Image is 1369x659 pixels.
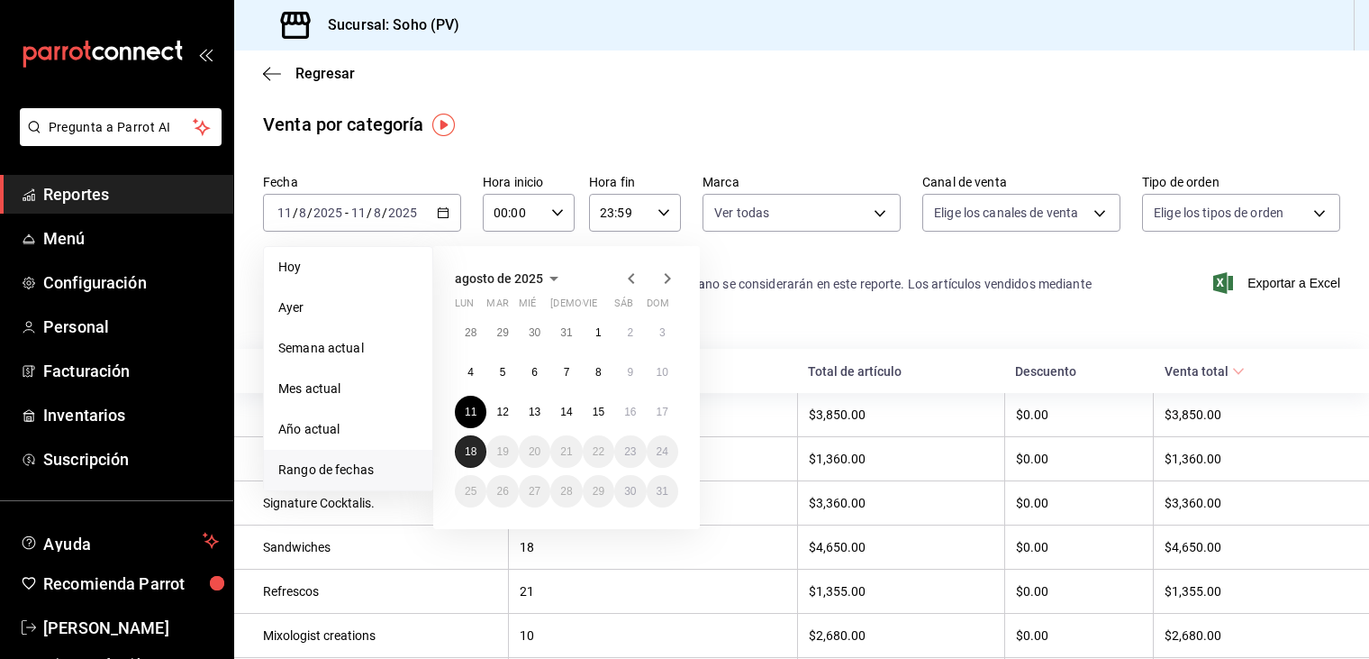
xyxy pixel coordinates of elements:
[486,435,518,468] button: 19 de agosto de 2025
[313,206,343,220] input: ----
[593,445,604,458] abbr: 22 de agosto de 2025
[43,530,195,552] span: Ayuda
[486,475,518,508] button: 26 de agosto de 2025
[550,475,582,508] button: 28 de agosto de 2025
[263,65,355,82] button: Regresar
[583,435,614,468] button: 22 de agosto de 2025
[583,356,614,389] button: 8 de agosto de 2025
[455,475,486,508] button: 25 de agosto de 2025
[593,406,604,418] abbr: 15 de agosto de 2025
[595,366,602,379] abbr: 8 de agosto de 2025
[560,445,572,458] abbr: 21 de agosto de 2025
[614,356,646,389] button: 9 de agosto de 2025
[934,204,1078,222] span: Elige los canales de venta
[455,297,474,316] abbr: lunes
[519,396,550,428] button: 13 de agosto de 2025
[278,258,418,277] span: Hoy
[624,445,636,458] abbr: 23 de agosto de 2025
[529,406,540,418] abbr: 13 de agosto de 2025
[560,326,572,339] abbr: 31 de julio de 2025
[1016,452,1142,466] div: $0.00
[1217,272,1340,294] button: Exportar a Excel
[313,14,460,36] h3: Sucursal: Soho (PV)
[263,628,497,643] div: Mixologist creations
[564,366,570,379] abbr: 7 de agosto de 2025
[583,396,614,428] button: 15 de agosto de 2025
[1154,204,1283,222] span: Elige los tipos de orden
[519,435,550,468] button: 20 de agosto de 2025
[647,396,678,428] button: 17 de agosto de 2025
[1016,628,1142,643] div: $0.00
[703,176,901,188] label: Marca
[1165,452,1340,466] div: $1,360.00
[263,584,497,599] div: Refrescos
[382,206,387,220] span: /
[455,396,486,428] button: 11 de agosto de 2025
[647,356,678,389] button: 10 de agosto de 2025
[486,356,518,389] button: 5 de agosto de 2025
[500,366,506,379] abbr: 5 de agosto de 2025
[307,206,313,220] span: /
[614,297,633,316] abbr: sábado
[560,406,572,418] abbr: 14 de agosto de 2025
[467,366,474,379] abbr: 4 de agosto de 2025
[519,297,536,316] abbr: miércoles
[614,316,646,349] button: 2 de agosto de 2025
[657,445,668,458] abbr: 24 de agosto de 2025
[298,206,307,220] input: --
[595,326,602,339] abbr: 1 de agosto de 2025
[627,326,633,339] abbr: 2 de agosto de 2025
[1016,584,1142,599] div: $0.00
[486,297,508,316] abbr: martes
[657,406,668,418] abbr: 17 de agosto de 2025
[49,118,194,137] span: Pregunta a Parrot AI
[486,396,518,428] button: 12 de agosto de 2025
[13,131,222,150] a: Pregunta a Parrot AI
[550,316,582,349] button: 31 de julio de 2025
[43,315,219,339] span: Personal
[714,204,769,222] span: Ver todas
[809,496,993,510] div: $3,360.00
[43,572,219,596] span: Recomienda Parrot
[483,176,575,188] label: Hora inicio
[1165,364,1245,379] span: Venta total
[593,485,604,498] abbr: 29 de agosto de 2025
[198,47,213,61] button: open_drawer_menu
[455,268,565,289] button: agosto de 2025
[583,475,614,508] button: 29 de agosto de 2025
[43,447,219,471] span: Suscripción
[1165,496,1340,510] div: $3,360.00
[550,356,582,389] button: 7 de agosto de 2025
[809,452,993,466] div: $1,360.00
[1165,584,1340,599] div: $1,355.00
[647,435,678,468] button: 24 de agosto de 2025
[647,316,678,349] button: 3 de agosto de 2025
[263,111,424,138] div: Venta por categoría
[550,297,657,316] abbr: jueves
[486,316,518,349] button: 29 de julio de 2025
[614,435,646,468] button: 23 de agosto de 2025
[20,108,222,146] button: Pregunta a Parrot AI
[922,176,1120,188] label: Canal de venta
[1165,407,1340,422] div: $3,850.00
[295,65,355,82] span: Regresar
[624,485,636,498] abbr: 30 de agosto de 2025
[529,326,540,339] abbr: 30 de julio de 2025
[657,485,668,498] abbr: 31 de agosto de 2025
[520,584,785,599] div: 21
[624,406,636,418] abbr: 16 de agosto de 2025
[529,445,540,458] abbr: 20 de agosto de 2025
[350,206,367,220] input: --
[583,316,614,349] button: 1 de agosto de 2025
[465,485,476,498] abbr: 25 de agosto de 2025
[809,628,993,643] div: $2,680.00
[647,297,669,316] abbr: domingo
[1142,176,1340,188] label: Tipo de orden
[657,366,668,379] abbr: 10 de agosto de 2025
[1165,628,1340,643] div: $2,680.00
[550,435,582,468] button: 21 de agosto de 2025
[345,206,349,220] span: -
[432,114,455,136] img: Tooltip marker
[531,366,538,379] abbr: 6 de agosto de 2025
